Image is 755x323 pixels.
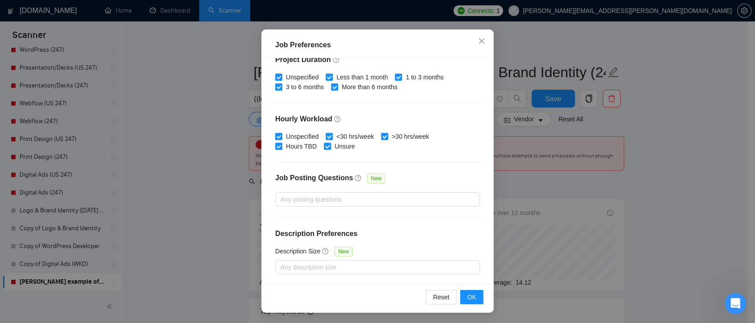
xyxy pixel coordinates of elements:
span: Unsure [331,141,358,151]
span: question-circle [355,174,362,182]
button: OK [460,290,483,304]
div: Close [285,4,302,20]
span: 1 to 3 months [402,72,447,82]
span: New [367,174,385,183]
h5: Description Size [275,246,320,256]
h4: Job Posting Questions [275,173,353,183]
span: Less than 1 month [333,72,391,82]
span: >30 hrs/week [388,132,433,141]
button: go back [6,4,23,21]
span: More than 6 months [338,82,401,92]
button: Reset [426,290,457,304]
span: New [335,247,352,257]
span: question-circle [334,116,341,123]
span: Hours TBD [282,141,320,151]
span: 😃 [170,231,183,248]
span: OK [467,292,476,302]
span: question-circle [322,248,329,255]
h4: Project Duration [275,54,480,65]
div: Did this answer your question? [11,222,297,232]
h4: Description Preferences [275,228,480,239]
iframe: Intercom live chat [725,293,746,314]
span: 3 to 6 months [282,82,327,92]
div: Job Preferences [275,40,480,50]
span: 😐 [147,231,160,248]
span: close [478,37,485,45]
span: disappointed reaction [119,231,142,248]
span: Unspecified [282,132,322,141]
button: Collapse window [268,4,285,21]
span: smiley reaction [165,231,189,248]
span: Unspecified [282,72,322,82]
span: Reset [433,292,449,302]
span: question-circle [333,56,340,63]
a: Open in help center [118,260,189,267]
span: neutral face reaction [142,231,165,248]
span: 😞 [124,231,137,248]
h4: Hourly Workload [275,114,480,124]
button: Close [470,29,494,54]
span: <30 hrs/week [333,132,377,141]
